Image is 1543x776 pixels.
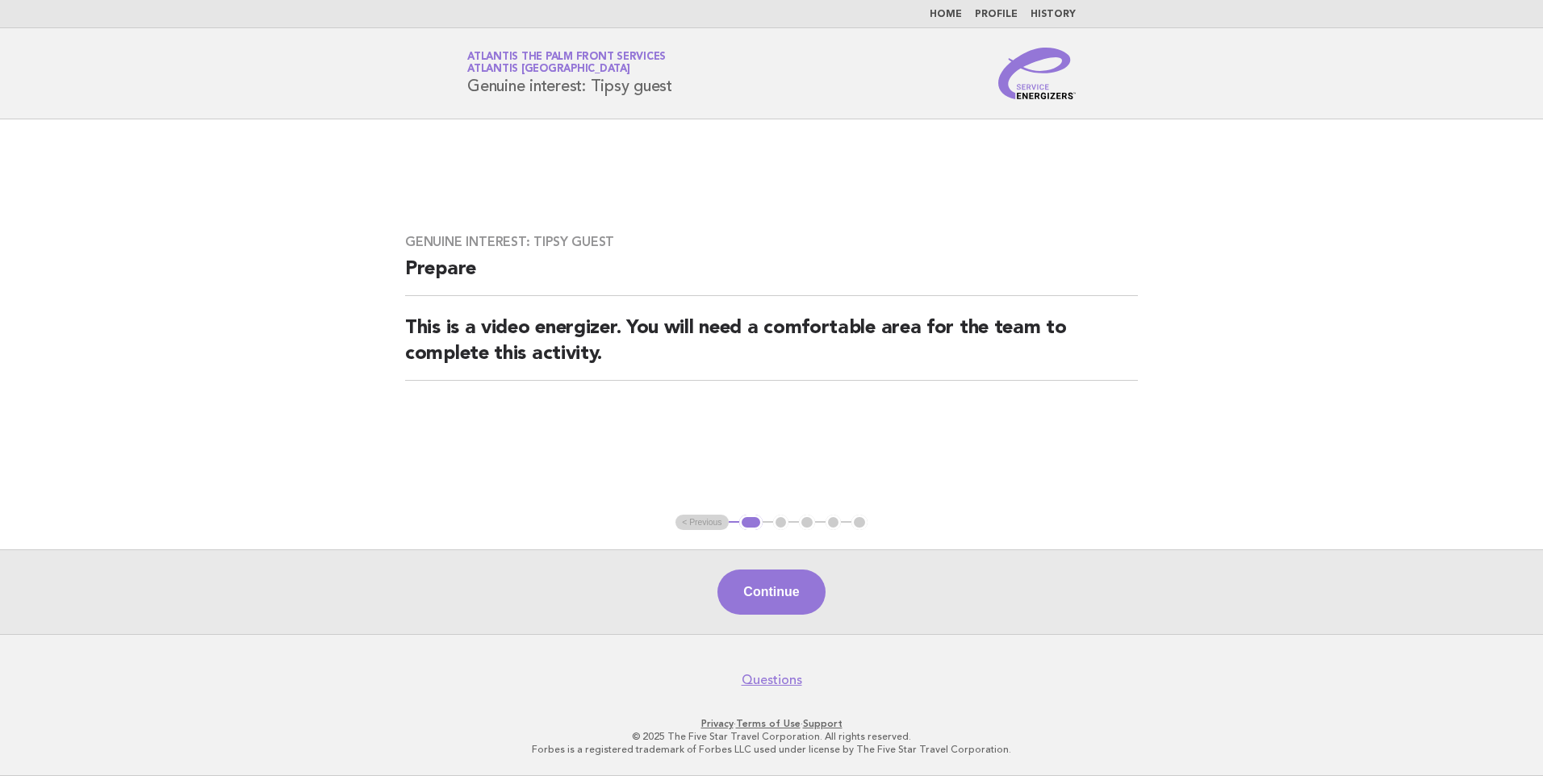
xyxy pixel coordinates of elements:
h2: Prepare [405,257,1138,296]
img: Service Energizers [998,48,1076,99]
p: Forbes is a registered trademark of Forbes LLC used under license by The Five Star Travel Corpora... [278,743,1265,756]
a: Terms of Use [736,718,801,729]
a: Questions [742,672,802,688]
a: Support [803,718,843,729]
h3: Genuine interest: Tipsy guest [405,234,1138,250]
span: Atlantis [GEOGRAPHIC_DATA] [467,65,630,75]
p: © 2025 The Five Star Travel Corporation. All rights reserved. [278,730,1265,743]
button: Continue [717,569,825,615]
h1: Genuine interest: Tipsy guest [467,52,672,94]
h2: This is a video energizer. You will need a comfortable area for the team to complete this activity. [405,315,1138,381]
a: History [1031,10,1076,19]
a: Privacy [701,718,734,729]
button: 1 [739,515,763,531]
a: Atlantis The Palm Front ServicesAtlantis [GEOGRAPHIC_DATA] [467,52,666,74]
p: · · [278,717,1265,730]
a: Home [930,10,962,19]
a: Profile [975,10,1018,19]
